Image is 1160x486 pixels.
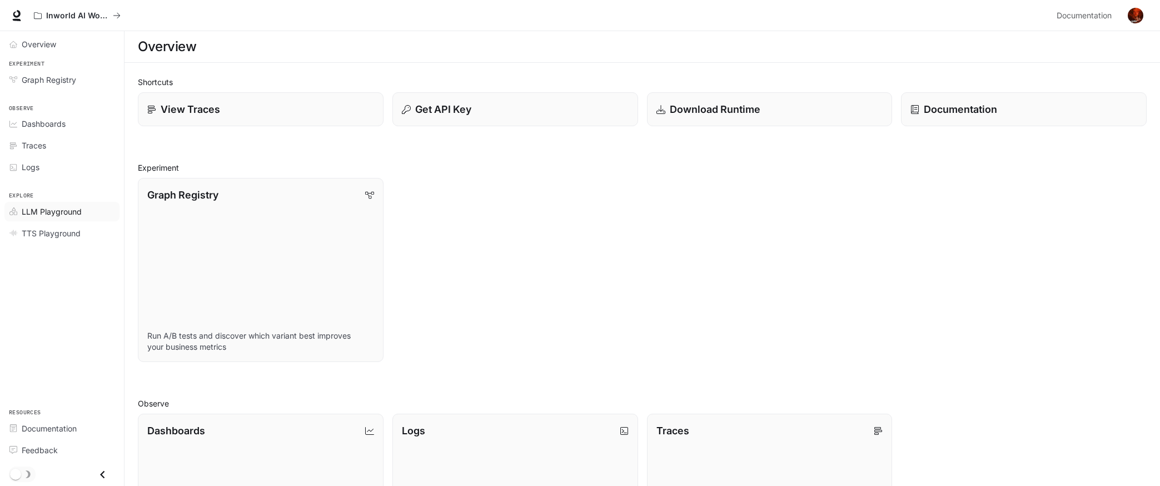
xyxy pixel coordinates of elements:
p: Inworld AI Wonderland [46,11,108,21]
a: Feedback [4,440,120,460]
p: Dashboards [147,423,205,438]
p: View Traces [161,102,220,117]
a: Documentation [4,419,120,438]
span: TTS Playground [22,227,81,239]
img: User avatar [1128,8,1143,23]
span: Dark mode toggle [10,468,21,480]
span: Documentation [22,423,77,434]
button: User avatar [1124,4,1147,27]
button: Get API Key [392,92,638,126]
a: View Traces [138,92,384,126]
a: Overview [4,34,120,54]
span: Graph Registry [22,74,76,86]
a: Documentation [1052,4,1120,27]
p: Traces [656,423,689,438]
h2: Observe [138,398,1147,409]
p: Download Runtime [670,102,760,117]
p: Logs [402,423,425,438]
a: LLM Playground [4,202,120,221]
a: Graph Registry [4,70,120,90]
h1: Overview [138,36,196,58]
a: Logs [4,157,120,177]
a: TTS Playground [4,224,120,243]
h2: Experiment [138,162,1147,173]
span: Overview [22,38,56,50]
span: Documentation [1057,9,1112,23]
p: Documentation [924,102,997,117]
span: Feedback [22,444,58,456]
span: Logs [22,161,39,173]
span: Dashboards [22,118,66,130]
span: LLM Playground [22,206,82,217]
a: Traces [4,136,120,155]
p: Graph Registry [147,187,218,202]
a: Dashboards [4,114,120,133]
h2: Shortcuts [138,76,1147,88]
a: Download Runtime [647,92,893,126]
p: Get API Key [415,102,471,117]
p: Run A/B tests and discover which variant best improves your business metrics [147,330,374,353]
span: Traces [22,140,46,151]
a: Graph RegistryRun A/B tests and discover which variant best improves your business metrics [138,178,384,362]
button: All workspaces [29,4,126,27]
a: Documentation [901,92,1147,126]
button: Close drawer [90,463,115,486]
